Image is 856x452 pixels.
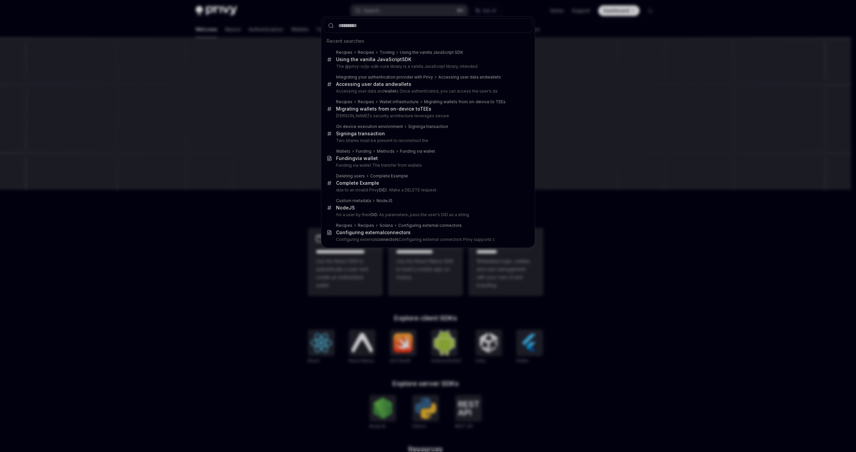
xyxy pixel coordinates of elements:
[398,223,462,228] div: Configuring external connectors
[336,124,403,129] div: On device execution environment
[377,198,393,203] div: NodeJS
[336,180,379,186] div: Complete Example
[370,173,408,179] div: Complete Example
[336,237,519,242] p: Configuring external Configuring external connectors Privy supports c
[336,74,433,80] div: Integrating your authentication provider with Privy
[336,155,355,161] b: Funding
[336,223,352,228] div: Recipes
[336,212,519,217] p: for a user by their . As parameters, pass the user's DID as a string
[400,149,435,154] div: Funding via wallet
[438,74,501,80] div: Accessing user data and s
[358,223,374,228] div: Recipes
[377,149,395,154] div: Methods
[336,81,411,87] div: Accessing user data and s
[385,89,396,94] b: wallet
[402,56,411,62] b: SDK
[358,50,374,55] div: Recipes
[336,173,365,179] div: Deleting users
[327,38,364,44] span: Recent searches
[487,74,499,80] b: wallet
[336,106,431,112] div: Migrating wallets from on-device to s
[358,99,374,105] div: Recipes
[420,106,429,112] b: TEE
[336,64,519,69] p: The @privy-io/js-sdk-core library is a vanilla JavaScript library, intended
[336,89,519,94] p: Accessing user data and s Once authenticated, you can access the user's da
[336,198,371,203] div: Custom metadata
[336,131,354,136] b: Signing
[336,131,385,137] div: a transaction
[336,230,411,236] div: Configuring external
[336,138,519,143] p: Two shares must be present to reconstruct the
[336,99,352,105] div: Recipes
[384,230,411,235] b: connectors
[336,163,519,168] p: Funding via wallet The transfer from wallets
[336,50,352,55] div: Recipes
[356,149,371,154] div: Funding
[336,187,519,193] p: due to an invalid Privy ). Make a DELETE request
[336,113,519,119] p: [PERSON_NAME]'s security architecture leverages secure
[336,149,350,154] div: Wallets
[376,237,399,242] b: connectors
[400,50,463,55] div: Using the vanilla JavaScript SDK
[336,155,378,161] div: via wallet
[424,99,506,105] div: Migrating wallets from on-device to TEEs
[379,187,386,192] b: DID
[336,56,411,62] div: Using the vanilla JavaScript
[370,212,377,217] b: DID
[394,81,409,87] b: wallet
[408,124,423,129] b: Signing
[336,205,355,211] div: NodeJS
[380,223,393,228] div: Solana
[380,99,419,105] div: Wallet infrastructure
[408,124,448,129] div: a transaction
[380,50,395,55] div: Tooling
